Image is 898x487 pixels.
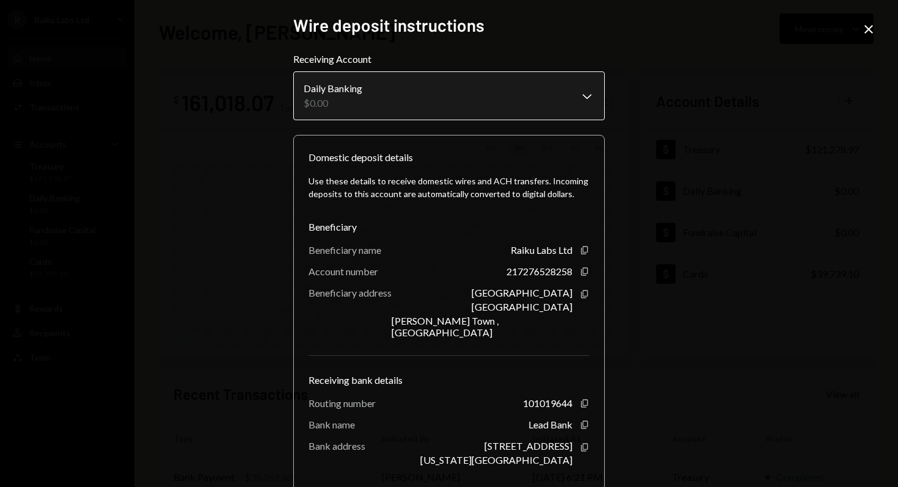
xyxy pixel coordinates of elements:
[293,52,605,67] label: Receiving Account
[308,265,378,277] div: Account number
[293,71,605,120] button: Receiving Account
[420,454,572,466] div: [US_STATE][GEOGRAPHIC_DATA]
[511,244,572,256] div: Raiku Labs Ltd
[308,419,355,430] div: Bank name
[308,175,590,200] div: Use these details to receive domestic wires and ACH transfers. Incoming deposits to this account ...
[308,244,381,256] div: Beneficiary name
[484,440,572,452] div: [STREET_ADDRESS]
[472,287,572,298] div: [GEOGRAPHIC_DATA]
[308,373,590,388] div: Receiving bank details
[528,419,572,430] div: Lead Bank
[523,397,572,409] div: 101019644
[506,265,572,277] div: 217276528258
[308,150,413,165] div: Domestic deposit details
[293,13,605,37] h2: Wire deposit instructions
[392,315,572,338] div: [PERSON_NAME] Town , [GEOGRAPHIC_DATA]
[472,301,572,312] div: [GEOGRAPHIC_DATA]
[308,440,365,452] div: Bank address
[308,287,392,298] div: Beneficiary address
[308,220,590,234] div: Beneficiary
[308,397,376,409] div: Routing number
